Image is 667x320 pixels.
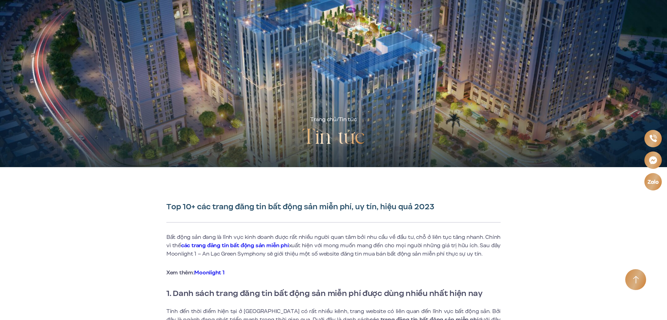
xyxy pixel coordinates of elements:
strong: 1. Danh sách trang đăng tin bất động sản miễn phí được dùng nhiều nhất hiện nay [166,287,482,299]
h2: Tin tức [302,124,365,152]
img: Zalo icon [647,179,659,184]
span: Tin tức [339,116,357,123]
div: / [310,116,356,124]
h1: Top 10+ các trang đăng tin bất động sản miễn phí, uy tín, hiệu quả 2023 [166,202,501,212]
img: Arrow icon [633,276,639,284]
p: Bất động sản đang là lĩnh vực kinh doanh được rất nhiều người quan tâm bởi nhu cầu về đầu tư, chỗ... [166,233,501,258]
img: Messenger icon [649,155,658,164]
img: Phone icon [649,134,657,142]
strong: Xem thêm: [166,269,224,276]
a: Trang chủ [310,116,336,123]
a: các trang đăng tin bất động sản miễn phí [181,242,289,249]
a: Moonlight 1 [194,269,224,276]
